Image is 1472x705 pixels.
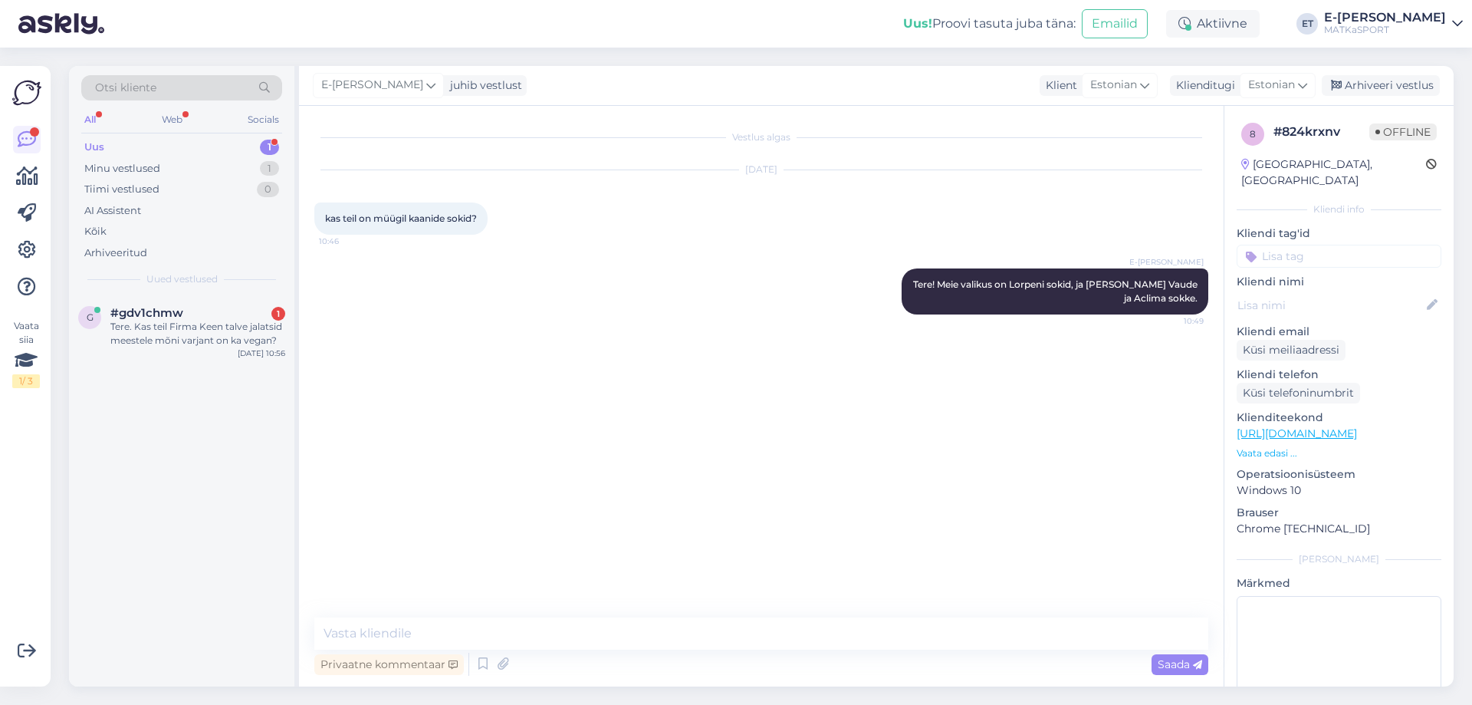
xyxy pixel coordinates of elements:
[1237,297,1424,314] input: Lisa nimi
[1248,77,1295,94] span: Estonian
[95,80,156,96] span: Otsi kliente
[12,319,40,388] div: Vaata siia
[1237,245,1441,268] input: Lisa tag
[238,348,285,359] div: [DATE] 10:56
[1324,12,1463,36] a: E-[PERSON_NAME]MATKaSPORT
[314,130,1208,144] div: Vestlus algas
[1090,77,1137,94] span: Estonian
[1322,75,1440,96] div: Arhiveeri vestlus
[1237,466,1441,483] p: Operatsioonisüsteem
[1250,128,1256,140] span: 8
[1237,483,1441,499] p: Windows 10
[1241,156,1426,189] div: [GEOGRAPHIC_DATA], [GEOGRAPHIC_DATA]
[84,224,107,239] div: Kõik
[314,163,1208,176] div: [DATE]
[146,272,218,286] span: Uued vestlused
[1237,446,1441,460] p: Vaata edasi ...
[1237,410,1441,426] p: Klienditeekond
[1237,575,1441,591] p: Märkmed
[1158,657,1202,671] span: Saada
[1324,24,1446,36] div: MATKaSPORT
[84,140,104,155] div: Uus
[1166,10,1260,38] div: Aktiivne
[319,236,376,247] span: 10:46
[12,78,41,107] img: Askly Logo
[1237,521,1441,537] p: Chrome [TECHNICAL_ID]
[1146,315,1204,327] span: 10:49
[1237,274,1441,290] p: Kliendi nimi
[84,203,141,219] div: AI Assistent
[110,306,183,320] span: #gdv1chmw
[110,320,285,348] div: Tere. Kas teil Firma Keen talve jalatsid meestele mõni varjant on ka vegan?
[1082,9,1148,38] button: Emailid
[1170,77,1235,94] div: Klienditugi
[159,110,186,130] div: Web
[84,182,159,197] div: Tiimi vestlused
[1324,12,1446,24] div: E-[PERSON_NAME]
[1129,256,1204,268] span: E-[PERSON_NAME]
[260,161,279,176] div: 1
[1040,77,1077,94] div: Klient
[903,16,932,31] b: Uus!
[1237,383,1360,404] div: Küsi telefoninumbrit
[12,374,40,388] div: 1 / 3
[84,161,160,176] div: Minu vestlused
[1296,13,1318,35] div: ET
[87,311,94,323] span: g
[1237,427,1357,440] a: [URL][DOMAIN_NAME]
[444,77,522,94] div: juhib vestlust
[1237,203,1441,216] div: Kliendi info
[314,654,464,675] div: Privaatne kommentaar
[1237,367,1441,383] p: Kliendi telefon
[1237,340,1345,361] div: Küsi meiliaadressi
[1369,124,1437,140] span: Offline
[325,212,477,224] span: kas teil on müügil kaanide sokid?
[1237,505,1441,521] p: Brauser
[257,182,279,197] div: 0
[321,77,423,94] span: E-[PERSON_NAME]
[260,140,279,155] div: 1
[84,245,147,261] div: Arhiveeritud
[271,307,285,321] div: 1
[1237,226,1441,242] p: Kliendi tag'id
[1237,324,1441,340] p: Kliendi email
[1237,552,1441,566] div: [PERSON_NAME]
[913,278,1200,304] span: Tere! Meie valikus on Lorpeni sokid, ja [PERSON_NAME] Vaude ja Aclima sokke.
[81,110,99,130] div: All
[245,110,282,130] div: Socials
[903,15,1076,33] div: Proovi tasuta juba täna:
[1273,123,1369,141] div: # 824krxnv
